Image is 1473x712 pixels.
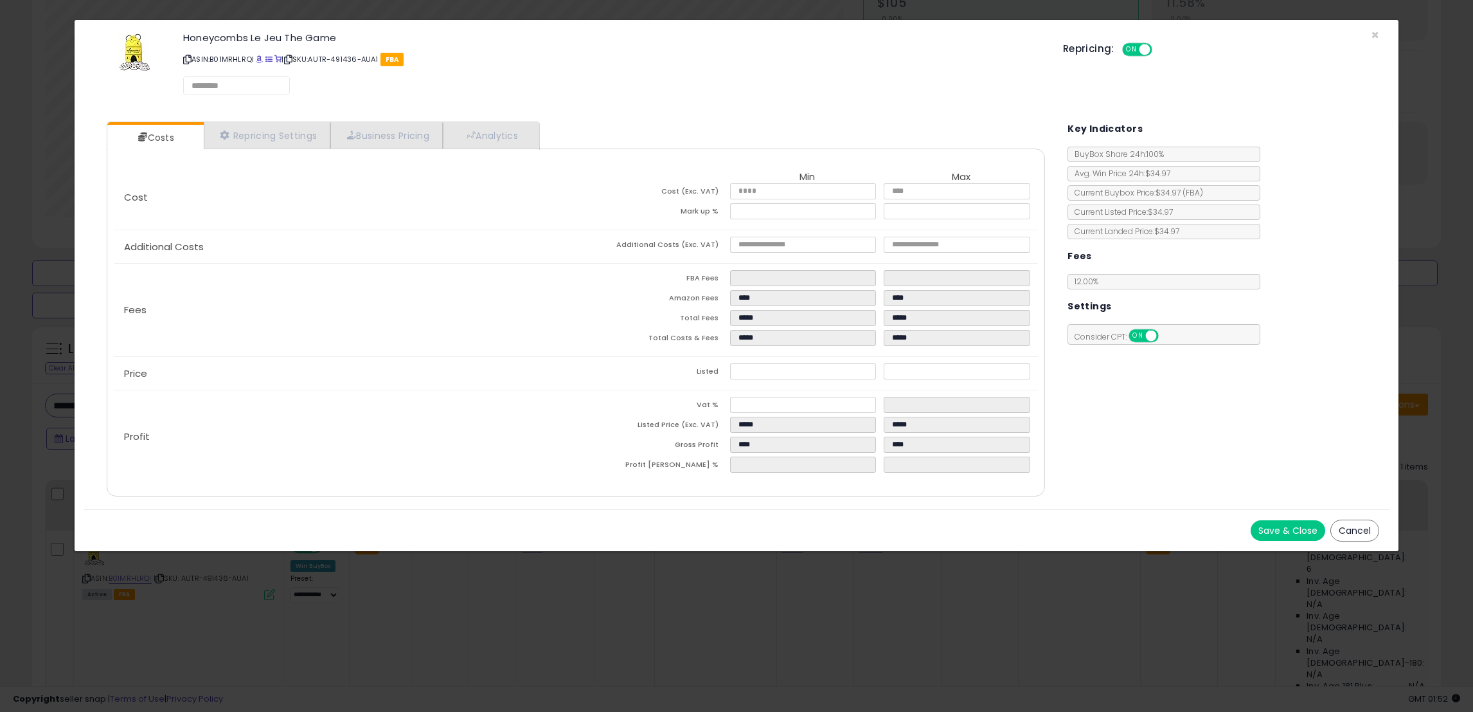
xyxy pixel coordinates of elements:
td: Cost (Exc. VAT) [576,183,730,203]
span: 12.00 % [1075,276,1098,287]
span: FBA [380,53,404,66]
h5: Settings [1067,298,1111,315]
p: Profit [114,432,576,442]
p: Cost [114,192,576,203]
td: Listed [576,363,730,383]
td: Gross Profit [576,437,730,457]
a: All offer listings [265,54,272,64]
button: Save & Close [1251,520,1325,541]
span: ON [1123,44,1139,55]
p: Price [114,369,576,379]
a: Business Pricing [330,122,443,149]
h5: Key Indicators [1067,121,1143,137]
span: $34.97 [1156,187,1203,198]
span: ( FBA ) [1183,187,1203,198]
p: Additional Costs [114,242,576,252]
th: Max [884,172,1038,183]
p: Fees [114,305,576,315]
td: Vat % [576,397,730,417]
h5: Repricing: [1063,44,1114,54]
td: FBA Fees [576,270,730,290]
a: BuyBox page [256,54,263,64]
td: Mark up % [576,203,730,223]
a: Costs [107,125,202,151]
a: Analytics [443,122,538,149]
span: OFF [1157,331,1177,342]
img: 41Jrv9LiKcL._SL60_.jpg [117,33,150,71]
h5: Fees [1067,248,1092,264]
span: BuyBox Share 24h: 100% [1068,149,1164,160]
a: Repricing Settings [204,122,331,149]
td: Amazon Fees [576,290,730,310]
span: Current Buybox Price: [1068,187,1203,198]
p: ASIN: B01MRHLRQI | SKU: AUTR-491436-AUA1 [183,49,1044,69]
span: Consider CPT: [1068,331,1175,342]
h3: Honeycombs Le Jeu The Game [183,33,1044,42]
td: Profit [PERSON_NAME] % [576,457,730,477]
td: Listed Price (Exc. VAT) [576,417,730,437]
th: Min [730,172,884,183]
span: Avg. Win Price 24h: $34.97 [1068,168,1170,179]
button: Cancel [1330,520,1379,542]
span: ON [1130,331,1146,342]
span: × [1371,26,1379,44]
td: Total Fees [576,310,730,330]
span: Current Listed Price: $34.97 [1068,206,1173,217]
a: Your listing only [274,54,281,64]
span: Current Landed Price: $34.97 [1068,226,1179,237]
span: OFF [1150,44,1170,55]
td: Additional Costs (Exc. VAT) [576,237,730,257]
td: Total Costs & Fees [576,330,730,350]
